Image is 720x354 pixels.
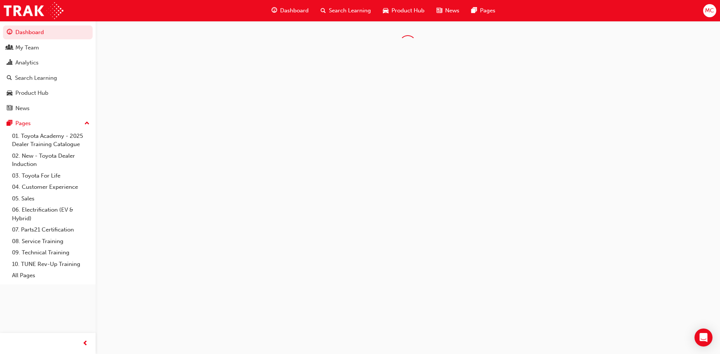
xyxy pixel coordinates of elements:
[3,25,93,39] a: Dashboard
[7,60,12,66] span: chart-icon
[82,339,88,348] span: prev-icon
[3,102,93,115] a: News
[9,150,93,170] a: 02. New - Toyota Dealer Induction
[7,120,12,127] span: pages-icon
[3,86,93,100] a: Product Hub
[84,119,90,128] span: up-icon
[315,3,377,18] a: search-iconSearch Learning
[9,258,93,270] a: 10. TUNE Rev-Up Training
[445,6,459,15] span: News
[265,3,315,18] a: guage-iconDashboard
[15,58,39,67] div: Analytics
[3,56,93,70] a: Analytics
[9,236,93,247] a: 08. Service Training
[321,6,326,15] span: search-icon
[15,43,39,52] div: My Team
[391,6,424,15] span: Product Hub
[480,6,495,15] span: Pages
[430,3,465,18] a: news-iconNews
[15,74,57,82] div: Search Learning
[3,117,93,130] button: Pages
[9,193,93,205] a: 05. Sales
[15,89,48,97] div: Product Hub
[705,6,714,15] span: MC
[694,329,712,347] div: Open Intercom Messenger
[377,3,430,18] a: car-iconProduct Hub
[271,6,277,15] span: guage-icon
[3,41,93,55] a: My Team
[383,6,388,15] span: car-icon
[9,181,93,193] a: 04. Customer Experience
[703,4,716,17] button: MC
[7,75,12,82] span: search-icon
[465,3,501,18] a: pages-iconPages
[7,90,12,97] span: car-icon
[7,105,12,112] span: news-icon
[7,29,12,36] span: guage-icon
[7,45,12,51] span: people-icon
[9,170,93,182] a: 03. Toyota For Life
[15,104,30,113] div: News
[9,270,93,281] a: All Pages
[15,119,31,128] div: Pages
[3,24,93,117] button: DashboardMy TeamAnalyticsSearch LearningProduct HubNews
[9,247,93,258] a: 09. Technical Training
[280,6,309,15] span: Dashboard
[471,6,477,15] span: pages-icon
[329,6,371,15] span: Search Learning
[3,71,93,85] a: Search Learning
[9,204,93,224] a: 06. Electrification (EV & Hybrid)
[9,224,93,236] a: 07. Parts21 Certification
[9,130,93,150] a: 01. Toyota Academy - 2025 Dealer Training Catalogue
[4,2,63,19] img: Trak
[436,6,442,15] span: news-icon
